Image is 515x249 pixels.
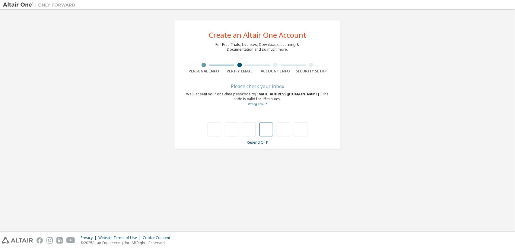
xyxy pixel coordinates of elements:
img: Altair One [3,2,78,8]
p: © 2025 Altair Engineering, Inc. All Rights Reserved. [81,240,174,245]
img: youtube.svg [66,237,75,244]
a: Go back to the registration form [248,102,267,106]
div: Account Info [258,69,294,74]
div: Security Setup [293,69,329,74]
div: Personal Info [186,69,222,74]
div: For Free Trials, Licenses, Downloads, Learning & Documentation and so much more. [216,42,300,52]
div: Verify Email [222,69,258,74]
span: [EMAIL_ADDRESS][DOMAIN_NAME] [256,91,320,97]
div: Cookie Consent [143,235,174,240]
div: We just sent your one-time passcode to . The code is valid for 15 minutes. [186,92,329,107]
img: altair_logo.svg [2,237,33,244]
div: Website Terms of Use [98,235,143,240]
div: Create an Altair One Account [209,31,306,39]
div: Please check your inbox [186,85,329,88]
a: Resend OTP [247,140,268,145]
img: facebook.svg [37,237,43,244]
img: instagram.svg [46,237,53,244]
div: Privacy [81,235,98,240]
img: linkedin.svg [56,237,63,244]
